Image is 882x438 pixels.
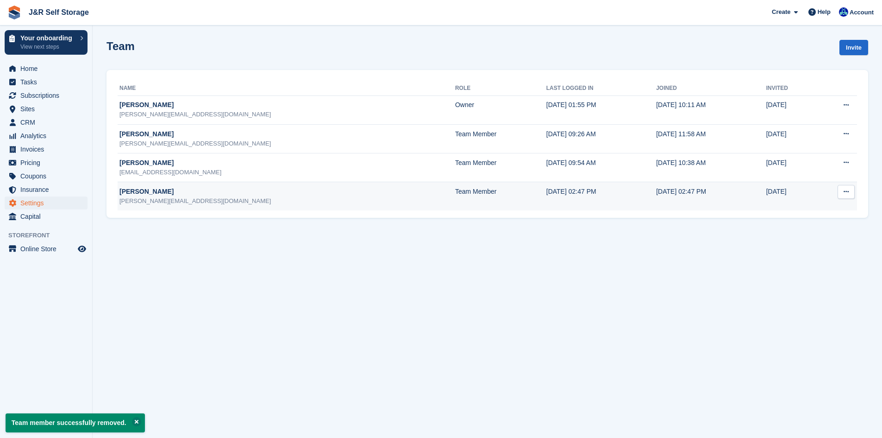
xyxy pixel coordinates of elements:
a: menu [5,197,88,209]
span: Help [818,7,831,17]
a: menu [5,116,88,129]
div: [PERSON_NAME][EMAIL_ADDRESS][DOMAIN_NAME] [119,197,455,206]
h1: Team [106,40,135,52]
span: Analytics [20,129,76,142]
div: [PERSON_NAME] [119,100,455,110]
span: Subscriptions [20,89,76,102]
td: [DATE] 09:26 AM [546,124,656,153]
td: [DATE] [766,95,814,124]
a: menu [5,102,88,115]
a: menu [5,210,88,223]
span: Insurance [20,183,76,196]
td: [DATE] 02:47 PM [656,182,766,210]
a: Your onboarding View next steps [5,30,88,55]
td: [DATE] 01:55 PM [546,95,656,124]
td: [DATE] 10:38 AM [656,153,766,182]
p: Your onboarding [20,35,75,41]
div: [PERSON_NAME][EMAIL_ADDRESS][DOMAIN_NAME] [119,139,455,148]
p: View next steps [20,43,75,51]
a: menu [5,129,88,142]
a: menu [5,156,88,169]
div: [EMAIL_ADDRESS][DOMAIN_NAME] [119,168,455,177]
div: [PERSON_NAME] [119,187,455,197]
th: Invited [766,81,814,96]
th: Last logged in [546,81,656,96]
a: Invite [839,40,868,55]
span: Pricing [20,156,76,169]
span: Invoices [20,143,76,156]
span: Tasks [20,76,76,89]
a: menu [5,89,88,102]
div: [PERSON_NAME] [119,129,455,139]
span: Storefront [8,231,92,240]
td: [DATE] [766,124,814,153]
td: [DATE] 10:11 AM [656,95,766,124]
a: Preview store [76,243,88,254]
span: Sites [20,102,76,115]
th: Joined [656,81,766,96]
span: Coupons [20,170,76,183]
td: Team Member [455,124,546,153]
div: [PERSON_NAME][EMAIL_ADDRESS][DOMAIN_NAME] [119,110,455,119]
a: menu [5,62,88,75]
span: Create [772,7,790,17]
a: menu [5,76,88,89]
img: stora-icon-8386f47178a22dfd0bd8f6a31ec36ba5ce8667c1dd55bd0f319d3a0aa187defe.svg [7,6,21,19]
div: [PERSON_NAME] [119,158,455,168]
span: Settings [20,197,76,209]
span: Capital [20,210,76,223]
th: Role [455,81,546,96]
td: [DATE] 02:47 PM [546,182,656,210]
span: Online Store [20,242,76,255]
p: Team member successfully removed. [6,413,145,432]
span: Account [850,8,874,17]
td: [DATE] 11:58 AM [656,124,766,153]
td: [DATE] 09:54 AM [546,153,656,182]
td: [DATE] [766,153,814,182]
a: menu [5,170,88,183]
th: Name [118,81,455,96]
td: Owner [455,95,546,124]
a: menu [5,183,88,196]
a: J&R Self Storage [25,5,93,20]
span: CRM [20,116,76,129]
img: Steve Revell [839,7,848,17]
td: Team Member [455,153,546,182]
span: Home [20,62,76,75]
a: menu [5,143,88,156]
a: menu [5,242,88,255]
td: Team Member [455,182,546,210]
td: [DATE] [766,182,814,210]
